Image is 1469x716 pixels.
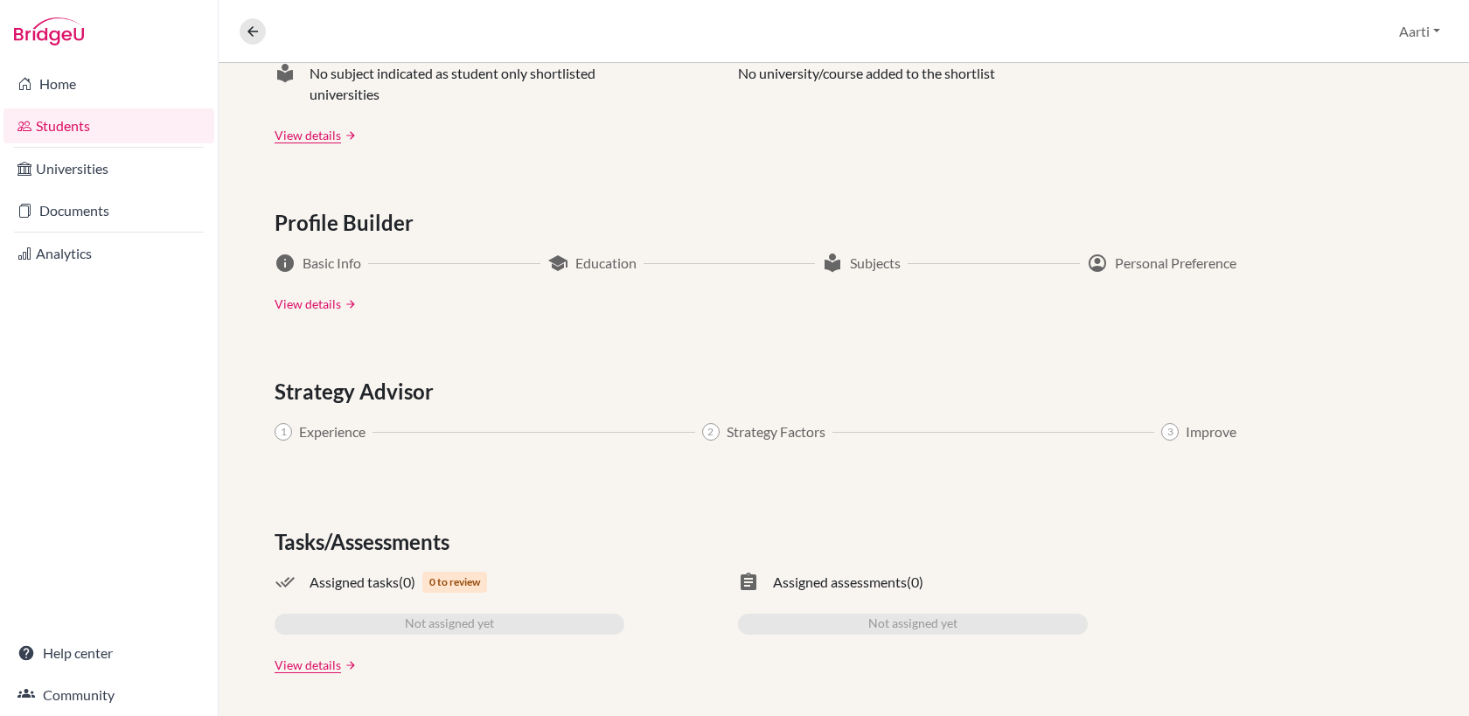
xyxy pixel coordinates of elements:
span: Subjects [850,253,901,274]
span: school [547,253,568,274]
span: local_library [822,253,843,274]
a: arrow_forward [341,129,357,142]
span: Basic Info [303,253,361,274]
span: Profile Builder [275,207,421,239]
button: Aarti [1391,15,1448,48]
a: arrow_forward [341,659,357,671]
span: 3 [1161,423,1179,441]
span: Strategy Factors [727,421,825,442]
img: Bridge-U [14,17,84,45]
span: Assigned tasks [310,572,399,593]
span: assignment [738,572,759,593]
a: Home [3,66,214,101]
span: Not assigned yet [405,614,494,635]
span: 1 [275,423,292,441]
span: No subject indicated as student only shortlisted universities [310,63,624,105]
span: (0) [399,572,415,593]
a: View details [275,126,341,144]
span: Tasks/Assessments [275,526,456,558]
span: (0) [907,572,923,593]
span: done_all [275,572,296,593]
p: No university/course added to the shortlist [738,63,995,105]
a: Help center [3,636,214,671]
span: Not assigned yet [868,614,957,635]
span: Education [575,253,637,274]
span: Experience [299,421,366,442]
a: Documents [3,193,214,228]
a: Universities [3,151,214,186]
span: Improve [1186,421,1236,442]
a: arrow_forward [341,298,357,310]
a: Community [3,678,214,713]
span: Strategy Advisor [275,376,441,407]
span: Personal Preference [1115,253,1236,274]
a: View details [275,295,341,313]
a: Students [3,108,214,143]
span: 0 to review [422,572,487,593]
span: account_circle [1087,253,1108,274]
span: Assigned assessments [773,572,907,593]
a: Analytics [3,236,214,271]
span: local_library [275,63,296,105]
span: 2 [702,423,720,441]
span: info [275,253,296,274]
a: View details [275,656,341,674]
